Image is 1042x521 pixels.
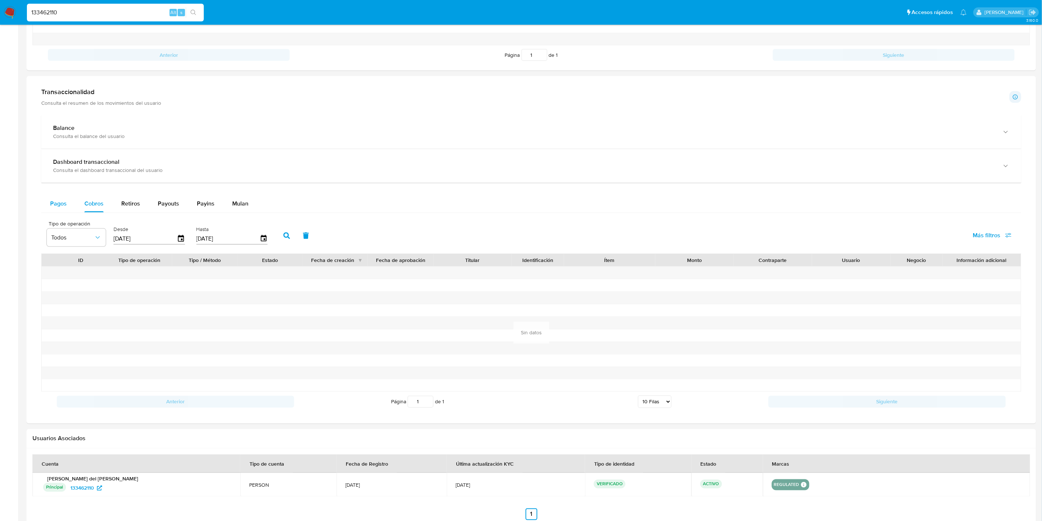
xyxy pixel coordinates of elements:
h2: Usuarios Asociados [32,435,1030,442]
button: Anterior [48,49,290,61]
span: Accesos rápidos [912,8,953,16]
span: 3.160.0 [1026,17,1038,23]
input: Buscar usuario o caso... [27,8,204,17]
span: 1 [556,51,558,59]
a: Notificaciones [961,9,967,15]
p: gregorio.negri@mercadolibre.com [985,9,1026,16]
a: Salir [1029,8,1036,16]
button: Siguiente [773,49,1015,61]
span: Alt [170,9,176,16]
span: Página de [505,49,558,61]
span: s [180,9,182,16]
button: search-icon [186,7,201,18]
